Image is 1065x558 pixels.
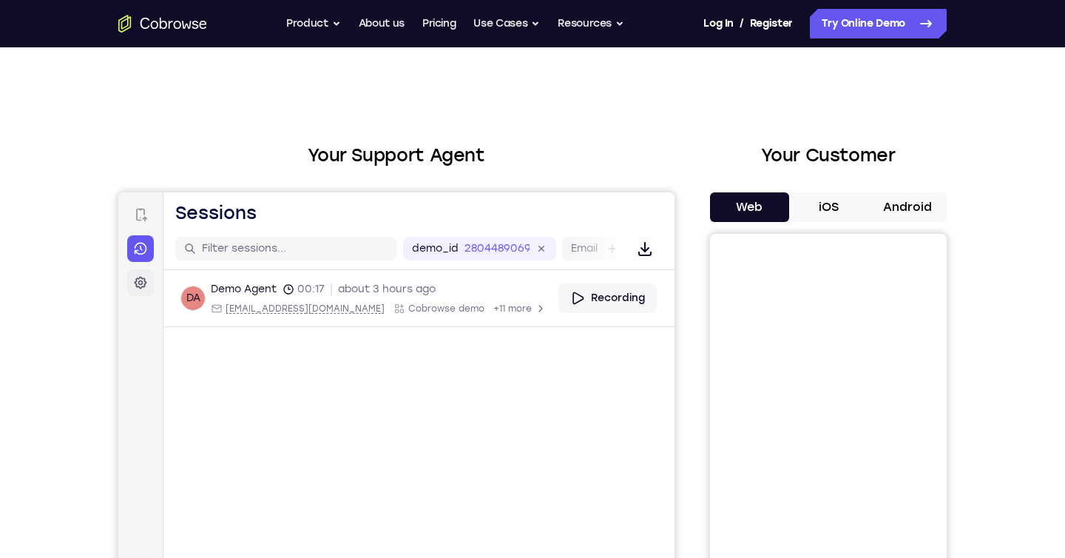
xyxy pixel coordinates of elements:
[710,142,947,169] h2: Your Customer
[558,9,624,38] button: Resources
[422,9,456,38] a: Pricing
[868,192,947,222] button: Android
[710,192,789,222] button: Web
[359,9,405,38] a: About us
[810,9,947,38] a: Try Online Demo
[703,9,733,38] a: Log In
[789,192,868,222] button: iOS
[118,142,674,169] h2: Your Support Agent
[740,15,744,33] span: /
[118,15,207,33] a: Go to the home page
[286,9,341,38] button: Product
[473,9,540,38] button: Use Cases
[750,9,793,38] a: Register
